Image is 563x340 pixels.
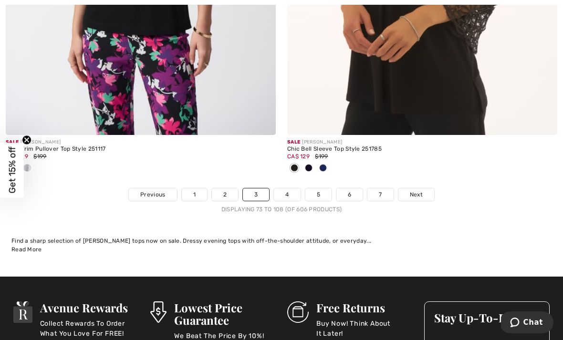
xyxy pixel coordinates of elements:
span: Sale [287,139,300,145]
div: Midnight Blue [302,161,316,176]
a: 5 [305,188,332,201]
div: Lace Trim Pullover Top Style 251117 [6,146,276,153]
a: 6 [336,188,363,201]
a: Next [398,188,434,201]
a: Previous [129,188,177,201]
p: Buy Now! Think About It Later! [316,319,413,338]
div: Find a sharp selection of [PERSON_NAME] tops now on sale. Dressy evening tops with off-the-should... [11,237,552,245]
a: 7 [367,188,393,201]
span: Previous [140,190,165,199]
h3: Avenue Rewards [40,301,139,314]
span: CA$ 129 [287,153,310,160]
a: 3 [243,188,269,201]
div: Chic Bell Sleeve Top Style 251785 [287,146,557,153]
img: Free Returns [287,301,309,323]
span: $199 [315,153,328,160]
button: Close teaser [22,135,31,144]
img: Lowest Price Guarantee [150,301,167,323]
span: Next [410,190,423,199]
div: [PERSON_NAME] [287,139,557,146]
a: 1 [182,188,207,201]
iframe: Opens a widget where you can chat to one of our agents [501,311,553,335]
div: Vanilla 30 [20,161,34,176]
span: $199 [33,153,46,160]
h3: Lowest Price Guarantee [174,301,276,326]
div: Royal Sapphire 163 [316,161,330,176]
div: Black [287,161,302,176]
span: Get 15% off [7,147,18,194]
a: 2 [212,188,238,201]
p: Collect Rewards To Order What You Love For FREE! [40,319,139,338]
h3: Stay Up-To-Date [434,311,540,324]
img: Avenue Rewards [13,301,32,323]
a: 4 [274,188,300,201]
h3: Free Returns [316,301,413,314]
div: [PERSON_NAME] [6,139,276,146]
span: Read More [11,246,42,253]
span: Sale [6,139,19,145]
